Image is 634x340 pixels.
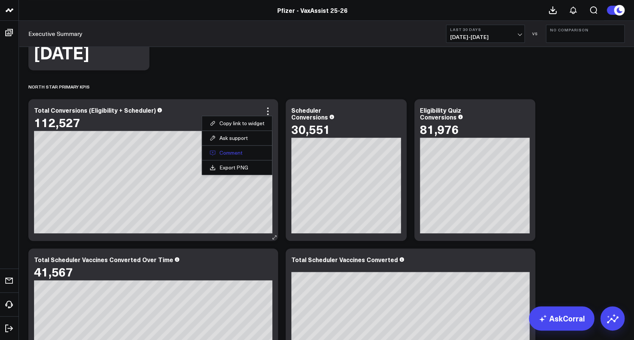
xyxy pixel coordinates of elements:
a: Executive Summary [28,29,82,38]
div: 112,527 [34,115,80,129]
div: Total Scheduler Vaccines Converted Over Time [34,255,173,264]
div: [DATE] [34,44,89,61]
button: Comment [210,149,264,156]
div: Scheduler Conversions [291,106,328,121]
b: Last 30 Days [450,27,521,32]
div: VS [528,31,542,36]
div: Total Scheduler Vaccines Converted [291,255,398,264]
button: Last 30 Days[DATE]-[DATE] [446,25,525,43]
div: North Star Primary KPIs [28,78,90,95]
div: 30,551 [291,122,330,136]
button: Ask support [210,135,264,141]
button: Copy link to widget [210,120,264,127]
div: Total Conversions (Eligibility + Scheduler) [34,106,156,114]
a: Pfizer - VaxAssist 25-26 [277,6,348,14]
div: 81,976 [420,122,459,136]
span: [DATE] - [DATE] [450,34,521,40]
button: No Comparison [546,25,625,43]
b: No Comparison [550,28,620,32]
div: Eligibility Quiz Conversions [420,106,461,121]
a: Export PNG [210,164,264,171]
a: AskCorral [529,306,594,331]
div: 41,567 [34,265,73,278]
